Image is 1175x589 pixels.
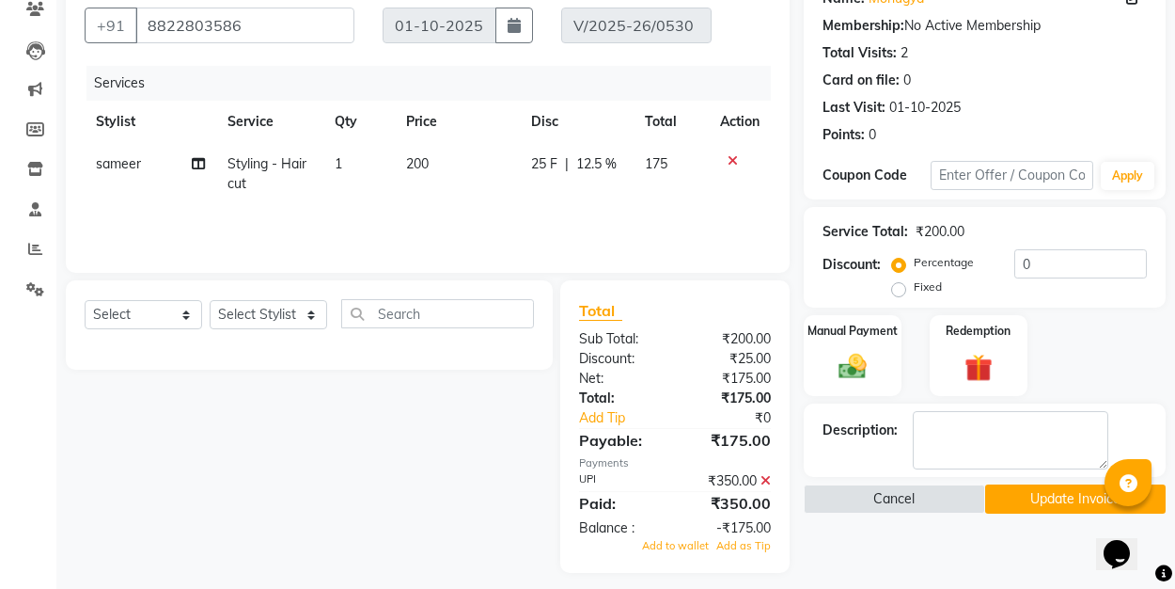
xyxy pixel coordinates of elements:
[830,351,875,383] img: _cash.svg
[216,101,323,143] th: Service
[565,329,675,349] div: Sub Total:
[675,429,785,452] div: ₹175.00
[822,421,898,440] div: Description:
[520,101,634,143] th: Disc
[85,101,216,143] th: Stylist
[916,222,964,242] div: ₹200.00
[914,279,942,295] label: Fixed
[822,16,1147,36] div: No Active Membership
[931,161,1093,190] input: Enter Offer / Coupon Code
[579,301,622,321] span: Total
[135,8,354,43] input: Search by Name/Mobile/Email/Code
[645,155,667,172] span: 175
[335,155,342,172] span: 1
[96,155,141,172] span: sameer
[323,101,395,143] th: Qty
[579,455,771,471] div: Payments
[946,323,1010,340] label: Redemption
[565,369,675,389] div: Net:
[85,8,137,43] button: +91
[807,323,898,340] label: Manual Payment
[822,71,900,90] div: Card on file:
[956,351,1001,386] img: _gift.svg
[634,101,709,143] th: Total
[395,101,520,143] th: Price
[985,485,1167,514] button: Update Invoice
[531,154,557,174] span: 25 F
[675,329,785,349] div: ₹200.00
[565,154,569,174] span: |
[716,539,771,552] span: Add as Tip
[822,43,897,63] div: Total Visits:
[903,71,911,90] div: 0
[822,125,865,145] div: Points:
[576,154,617,174] span: 12.5 %
[86,66,785,101] div: Services
[822,16,904,36] div: Membership:
[565,492,675,515] div: Paid:
[565,349,675,369] div: Discount:
[565,471,675,491] div: UPI
[675,349,785,369] div: ₹25.00
[709,101,771,143] th: Action
[341,299,534,328] input: Search
[675,492,785,515] div: ₹350.00
[822,255,881,275] div: Discount:
[642,539,709,552] span: Add to wallet
[1101,162,1154,190] button: Apply
[565,389,675,408] div: Total:
[565,518,675,538] div: Balance :
[565,429,675,452] div: Payable:
[901,43,908,63] div: 2
[406,155,429,172] span: 200
[914,254,974,271] label: Percentage
[804,485,985,514] button: Cancel
[675,471,785,491] div: ₹350.00
[675,389,785,408] div: ₹175.00
[694,408,785,428] div: ₹0
[822,222,908,242] div: Service Total:
[822,166,931,185] div: Coupon Code
[889,98,961,118] div: 01-10-2025
[1096,514,1156,570] iframe: chat widget
[869,125,876,145] div: 0
[822,98,885,118] div: Last Visit:
[227,155,306,192] span: Styling - Haircut
[565,408,693,428] a: Add Tip
[675,518,785,538] div: -₹175.00
[675,369,785,389] div: ₹175.00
